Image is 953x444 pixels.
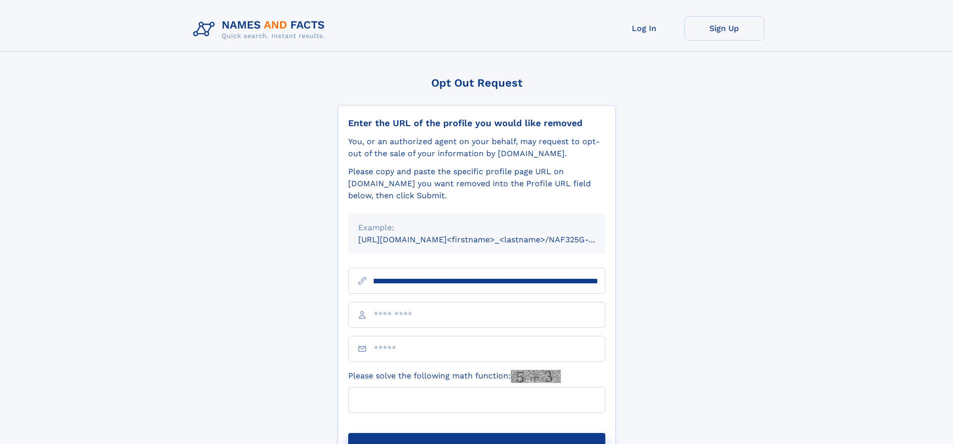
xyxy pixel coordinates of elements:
[338,77,616,89] div: Opt Out Request
[358,222,595,234] div: Example:
[348,166,605,202] div: Please copy and paste the specific profile page URL on [DOMAIN_NAME] you want removed into the Pr...
[348,136,605,160] div: You, or an authorized agent on your behalf, may request to opt-out of the sale of your informatio...
[358,235,624,244] small: [URL][DOMAIN_NAME]<firstname>_<lastname>/NAF325G-xxxxxxxx
[189,16,333,43] img: Logo Names and Facts
[604,16,684,41] a: Log In
[348,118,605,129] div: Enter the URL of the profile you would like removed
[684,16,764,41] a: Sign Up
[348,370,561,383] label: Please solve the following math function:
